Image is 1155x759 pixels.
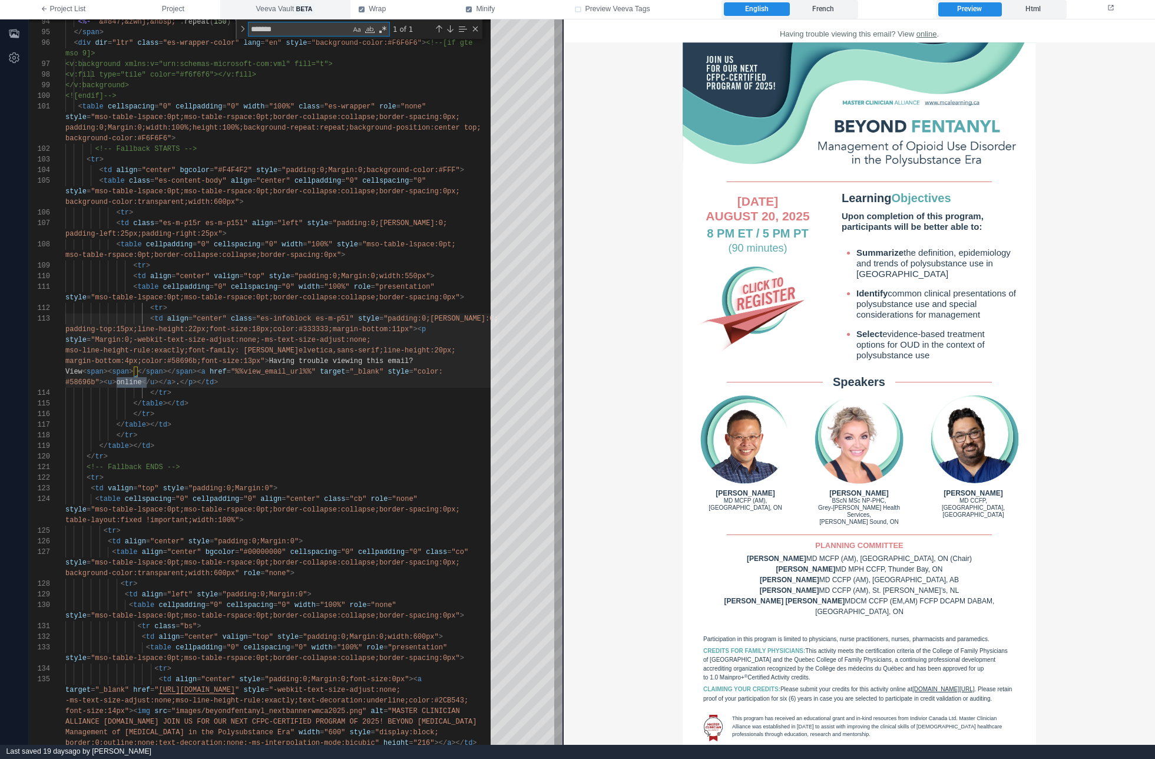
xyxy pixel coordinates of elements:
[65,71,256,79] span: <v:fill type="tile" color="#f6f6f6"></v:fill>
[163,39,240,47] span: "es-wrapper-color"
[29,101,50,112] div: 101
[293,269,452,300] span: common clinical presentations of polysubstance use and special considerations for management
[65,49,95,58] span: mso 9]>
[320,283,324,291] span: =
[163,283,210,291] span: cellpadding
[409,368,413,376] span: =
[294,4,315,15] span: beta
[158,39,163,47] span: =
[29,409,50,420] div: 116
[133,272,137,280] span: <
[129,368,133,376] span: >
[65,187,87,196] span: style
[434,24,444,34] div: Previous Match (⇧Enter)
[282,166,459,174] span: "padding:0;Margin:0;background-color:#FFF"
[82,28,100,37] span: span
[29,91,50,101] div: 100
[188,315,193,323] span: =
[150,378,154,387] span: u
[116,219,120,227] span: <
[188,378,193,387] span: p
[324,103,375,111] span: "es-wrapper"
[244,39,261,47] span: lang
[104,177,125,185] span: table
[430,272,434,280] span: >
[108,378,112,387] span: u
[133,262,137,270] span: <
[65,378,100,387] span: #58696b"
[294,272,430,280] span: "padding:0;Margin:0;width:550px"
[167,389,171,397] span: >
[320,368,345,376] span: target
[146,377,147,388] textarea: Editor content;Press Alt+F1 for Accessibility Options.
[171,378,176,387] span: >
[252,315,256,323] span: =
[176,400,184,408] span: td
[78,39,91,47] span: div
[29,218,50,229] div: 107
[29,271,50,282] div: 110
[158,219,247,227] span: "es-m-p15r es-m-p15l"
[375,283,435,291] span: "presentation"
[65,230,222,238] span: padding-left:25px;padding-right:25px"
[585,4,650,15] span: Preview Veeva Tags
[383,315,498,323] span: "padding:0;[PERSON_NAME]:0;
[210,283,214,291] span: =
[29,70,50,80] div: 98
[349,666,411,673] a: [DOMAIN_NAME][URL]
[100,166,104,174] span: <
[277,283,282,291] span: =
[260,39,264,47] span: =
[29,80,50,91] div: 99
[264,357,269,365] span: >
[293,309,421,341] span: evidence‑based treatment options for OUD in the context of polysubstance use
[65,251,277,259] span: mso-table-rspace:0pt;border-collapse:collapse;bord
[91,336,303,344] span: "Margin:0;-webkit-text-size-adjust:none;-ms-text-s
[265,39,282,47] span: "en"
[273,219,277,227] span: =
[471,24,480,34] div: Close (Escape)
[116,209,120,217] span: <
[237,19,248,39] div: Toggle Replace
[150,272,171,280] span: align
[333,219,447,227] span: "padding:0;[PERSON_NAME]:0;
[422,325,426,334] span: p
[134,9,458,21] p: Having trouble viewing this email? View .
[146,368,163,376] span: span
[353,10,373,19] a: online
[29,398,50,409] div: 115
[214,283,227,291] span: "0"
[137,39,158,47] span: class
[137,272,145,280] span: td
[293,228,447,259] span: the definition, epidemiology and trends of polysubstance use in [GEOGRAPHIC_DATA]
[133,410,141,418] span: </
[243,272,264,280] span: "top"
[29,388,50,398] div: 114
[176,103,222,111] span: cellpadding
[184,18,210,26] span: repeat
[29,59,50,70] div: 97
[150,389,158,397] span: </
[564,19,1155,745] iframe: preview
[256,166,277,174] span: style
[29,144,50,154] div: 102
[91,187,303,196] span: "mso-table-lspace:0pt;mso-table-rspace:0pt;border-
[112,368,129,376] span: span
[133,283,137,291] span: <
[142,410,150,418] span: tr
[282,283,294,291] span: "0"
[299,283,320,291] span: width
[65,92,116,100] span: <![endif]-->
[299,103,320,111] span: class
[137,368,145,376] span: </
[137,262,145,270] span: tr
[87,156,91,164] span: <
[74,28,82,37] span: </
[307,219,329,227] span: style
[150,177,154,185] span: =
[29,207,50,218] div: 106
[214,240,260,249] span: cellspacing
[265,240,278,249] span: "0"
[163,400,176,408] span: ></
[290,272,294,280] span: =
